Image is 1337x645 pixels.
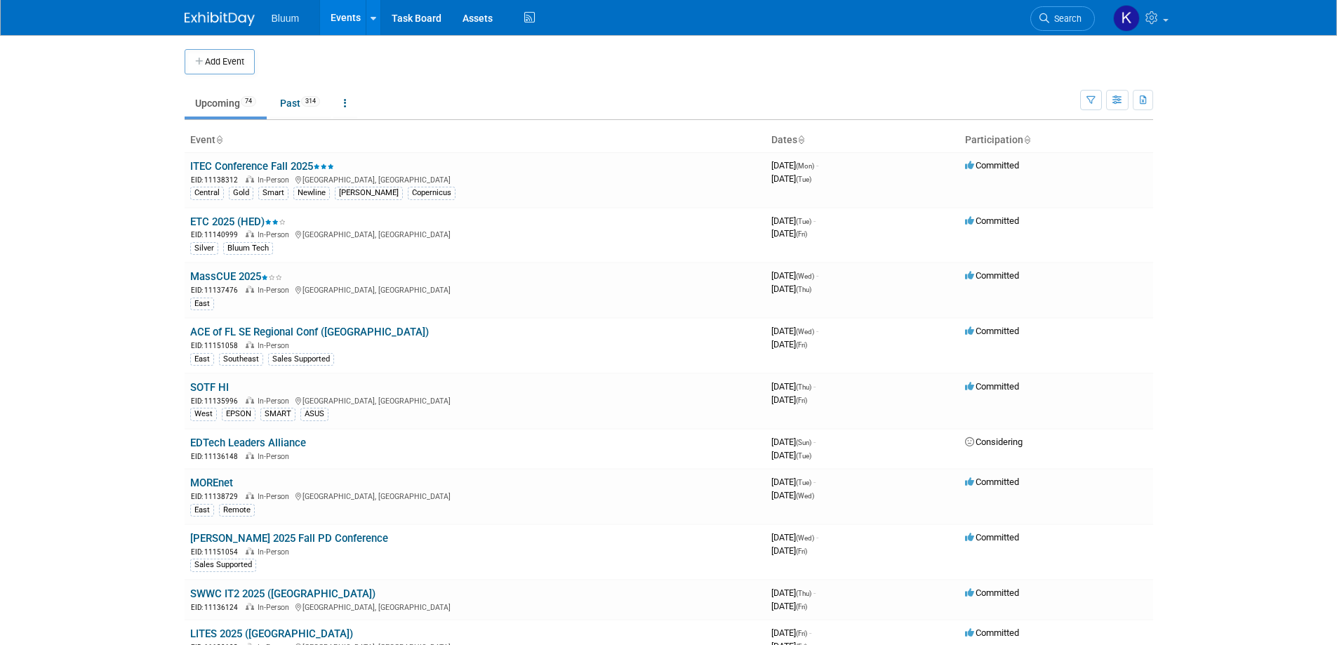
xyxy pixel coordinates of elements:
img: In-Person Event [246,286,254,293]
span: - [813,437,816,447]
div: Bluum Tech [223,242,273,255]
div: Sales Supported [268,353,334,366]
a: MassCUE 2025 [190,270,282,283]
img: In-Person Event [246,175,254,182]
div: SMART [260,408,295,420]
img: In-Person Event [246,603,254,610]
div: [GEOGRAPHIC_DATA], [GEOGRAPHIC_DATA] [190,173,760,185]
span: [DATE] [771,587,816,598]
span: Committed [965,381,1019,392]
span: (Fri) [796,630,807,637]
img: In-Person Event [246,492,254,499]
span: (Tue) [796,452,811,460]
span: - [816,270,818,281]
div: Remote [219,504,255,517]
div: [GEOGRAPHIC_DATA], [GEOGRAPHIC_DATA] [190,490,760,502]
span: In-Person [258,547,293,557]
span: Committed [965,326,1019,336]
span: In-Person [258,230,293,239]
div: [GEOGRAPHIC_DATA], [GEOGRAPHIC_DATA] [190,394,760,406]
span: [DATE] [771,173,811,184]
span: (Thu) [796,286,811,293]
span: In-Person [258,286,293,295]
span: [DATE] [771,601,807,611]
span: Committed [965,627,1019,638]
span: - [816,532,818,543]
span: (Tue) [796,479,811,486]
span: [DATE] [771,394,807,405]
a: Search [1030,6,1095,31]
span: In-Person [258,397,293,406]
button: Add Event [185,49,255,74]
div: [GEOGRAPHIC_DATA], [GEOGRAPHIC_DATA] [190,284,760,295]
span: In-Person [258,452,293,461]
span: Committed [965,270,1019,281]
span: - [813,477,816,487]
span: [DATE] [771,215,816,226]
span: - [813,587,816,598]
span: (Mon) [796,162,814,170]
img: In-Person Event [246,547,254,554]
th: Event [185,128,766,152]
span: [DATE] [771,477,816,487]
div: Silver [190,242,218,255]
span: Bluum [272,13,300,24]
span: EID: 11136124 [191,604,244,611]
th: Participation [959,128,1153,152]
div: [PERSON_NAME] [335,187,403,199]
div: East [190,353,214,366]
a: SWWC IT2 2025 ([GEOGRAPHIC_DATA]) [190,587,375,600]
span: [DATE] [771,326,818,336]
span: (Wed) [796,492,814,500]
span: [DATE] [771,627,811,638]
span: EID: 11138312 [191,176,244,184]
span: EID: 11135996 [191,397,244,405]
span: [DATE] [771,160,818,171]
a: LITES 2025 ([GEOGRAPHIC_DATA]) [190,627,353,640]
div: Sales Supported [190,559,256,571]
span: [DATE] [771,437,816,447]
span: - [809,627,811,638]
div: EPSON [222,408,255,420]
div: [GEOGRAPHIC_DATA], [GEOGRAPHIC_DATA] [190,228,760,240]
th: Dates [766,128,959,152]
span: 74 [241,96,256,107]
div: Smart [258,187,288,199]
span: EID: 11140999 [191,231,244,239]
span: - [816,326,818,336]
a: EDTech Leaders Alliance [190,437,306,449]
span: (Tue) [796,218,811,225]
div: East [190,298,214,310]
a: Sort by Event Name [215,134,222,145]
span: [DATE] [771,381,816,392]
span: (Fri) [796,397,807,404]
span: EID: 11138729 [191,493,244,500]
div: ASUS [300,408,328,420]
span: [DATE] [771,532,818,543]
span: Search [1049,13,1082,24]
span: (Wed) [796,534,814,542]
span: In-Person [258,492,293,501]
span: Committed [965,477,1019,487]
span: (Fri) [796,603,807,611]
span: [DATE] [771,339,807,350]
div: Central [190,187,224,199]
img: In-Person Event [246,230,254,237]
span: [DATE] [771,490,814,500]
div: Southeast [219,353,263,366]
span: (Sun) [796,439,811,446]
a: Past314 [270,90,331,117]
span: In-Person [258,603,293,612]
span: [DATE] [771,545,807,556]
span: Considering [965,437,1023,447]
span: Committed [965,215,1019,226]
a: ACE of FL SE Regional Conf ([GEOGRAPHIC_DATA]) [190,326,429,338]
span: EID: 11136148 [191,453,244,460]
span: (Thu) [796,590,811,597]
div: [GEOGRAPHIC_DATA], [GEOGRAPHIC_DATA] [190,601,760,613]
div: Gold [229,187,253,199]
span: 314 [301,96,320,107]
span: [DATE] [771,228,807,239]
span: [DATE] [771,450,811,460]
span: [DATE] [771,284,811,294]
